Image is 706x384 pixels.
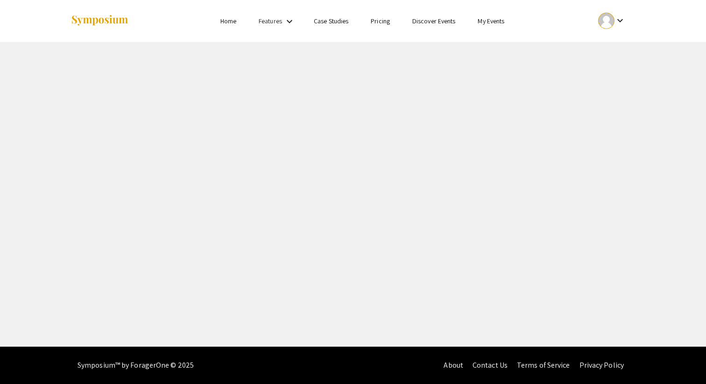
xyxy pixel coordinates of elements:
a: Features [259,17,282,25]
mat-icon: Expand Features list [284,16,295,27]
mat-icon: Expand account dropdown [614,15,626,26]
a: Case Studies [314,17,348,25]
div: Symposium™ by ForagerOne © 2025 [78,347,194,384]
a: Pricing [371,17,390,25]
a: Contact Us [473,360,508,370]
a: My Events [478,17,504,25]
button: Expand account dropdown [588,10,635,31]
iframe: Chat [7,342,40,377]
a: About [444,360,463,370]
a: Privacy Policy [579,360,624,370]
a: Terms of Service [517,360,570,370]
a: Discover Events [412,17,456,25]
img: Symposium by ForagerOne [71,14,129,27]
a: Home [220,17,236,25]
